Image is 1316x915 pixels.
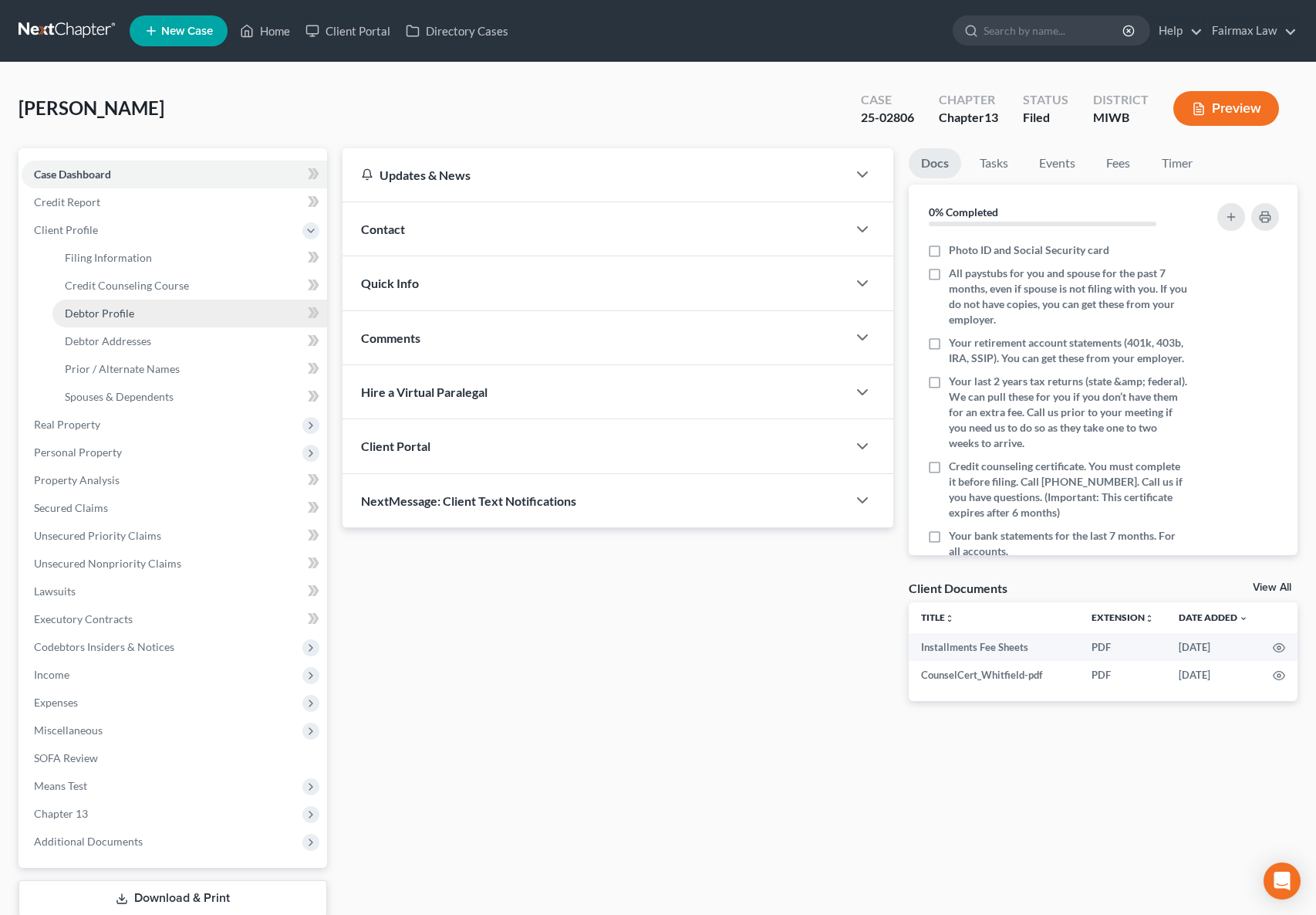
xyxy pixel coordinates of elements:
a: Fees [1094,148,1143,178]
span: Lawsuits [34,585,76,598]
a: Events [1027,148,1088,178]
a: Unsecured Priority Claims [22,522,327,550]
span: Client Portal [361,439,430,453]
a: Titleunfold_more [921,612,954,623]
span: Credit Report [34,195,100,208]
span: Case Dashboard [34,168,111,181]
div: District [1093,91,1149,109]
a: Timer [1149,148,1205,178]
div: Open Intercom Messenger [1264,862,1301,900]
a: Debtor Addresses [52,327,327,355]
span: Debtor Addresses [65,334,151,347]
i: unfold_more [1145,614,1154,623]
i: expand_more [1239,614,1248,623]
span: All paystubs for you and spouse for the past 7 months, even if spouse is not filing with you. If ... [949,266,1187,327]
span: Additional Documents [34,835,143,848]
span: Chapter 13 [34,807,88,820]
a: Docs [909,148,961,178]
input: Search by name... [984,16,1125,45]
i: unfold_more [945,614,954,623]
span: Expenses [34,696,78,709]
a: Lawsuits [22,578,327,605]
a: View All [1253,582,1291,593]
a: Credit Counseling Course [52,272,327,300]
span: Contact [361,222,405,236]
div: Status [1023,91,1068,109]
span: Photo ID and Social Security card [949,242,1109,258]
a: Extensionunfold_more [1092,612,1154,623]
span: Debtor Profile [65,307,134,320]
a: Property Analysis [22,466,327,494]
a: Help [1151,17,1203,45]
td: PDF [1079,633,1166,661]
a: Case Dashboard [22,161,327,188]
td: Installments Fee Sheets [909,633,1079,661]
div: Chapter [939,109,998,127]
div: Case [861,91,914,109]
a: Unsecured Nonpriority Claims [22,550,327,578]
td: [DATE] [1166,661,1260,689]
div: Filed [1023,109,1068,127]
span: Spouses & Dependents [65,390,174,403]
span: Prior / Alternate Names [65,362,180,375]
td: CounselCert_Whitfield-pdf [909,661,1079,689]
span: 13 [984,110,998,124]
span: Your retirement account statements (401k, 403b, IRA, SSIP). You can get these from your employer. [949,335,1187,366]
span: New Case [161,25,213,37]
span: Miscellaneous [34,724,103,737]
span: NextMessage: Client Text Notifications [361,493,576,508]
a: Tasks [967,148,1021,178]
a: Spouses & Dependents [52,383,327,411]
a: Home [232,17,298,45]
span: Client Profile [34,223,98,236]
span: Unsecured Priority Claims [34,529,161,542]
button: Preview [1173,91,1279,126]
td: PDF [1079,661,1166,689]
a: SOFA Review [22,744,327,772]
span: Unsecured Nonpriority Claims [34,557,181,570]
span: Income [34,668,69,681]
span: Filing Information [65,251,152,264]
strong: 0% Completed [929,205,998,219]
span: Hire a Virtual Paralegal [361,385,488,399]
span: Personal Property [34,446,122,459]
span: SOFA Review [34,751,98,764]
div: Updates & News [361,167,828,183]
span: Real Property [34,418,100,431]
span: Your bank statements for the last 7 months. For all accounts. [949,528,1187,559]
span: Codebtors Insiders & Notices [34,640,174,653]
a: Prior / Alternate Names [52,355,327,383]
a: Client Portal [298,17,398,45]
span: Means Test [34,779,87,792]
a: Secured Claims [22,494,327,522]
a: Credit Report [22,188,327,216]
td: [DATE] [1166,633,1260,661]
div: MIWB [1093,109,1149,127]
div: 25-02806 [861,109,914,127]
span: Executory Contracts [34,612,133,625]
span: Your last 2 years tax returns (state &amp; federal). We can pull these for you if you don’t have ... [949,374,1187,451]
span: Secured Claims [34,501,108,514]
a: Date Added expand_more [1179,612,1248,623]
span: Credit counseling certificate. You must complete it before filing. Call [PHONE_NUMBER]. Call us i... [949,459,1187,520]
span: Credit Counseling Course [65,279,189,292]
a: Executory Contracts [22,605,327,633]
span: Comments [361,330,420,345]
a: Directory Cases [398,17,516,45]
span: [PERSON_NAME] [19,97,164,119]
span: Property Analysis [34,473,120,486]
a: Debtor Profile [52,300,327,327]
div: Chapter [939,91,998,109]
a: Filing Information [52,244,327,272]
span: Quick Info [361,276,419,290]
div: Client Documents [909,580,1007,596]
a: Fairmax Law [1204,17,1297,45]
